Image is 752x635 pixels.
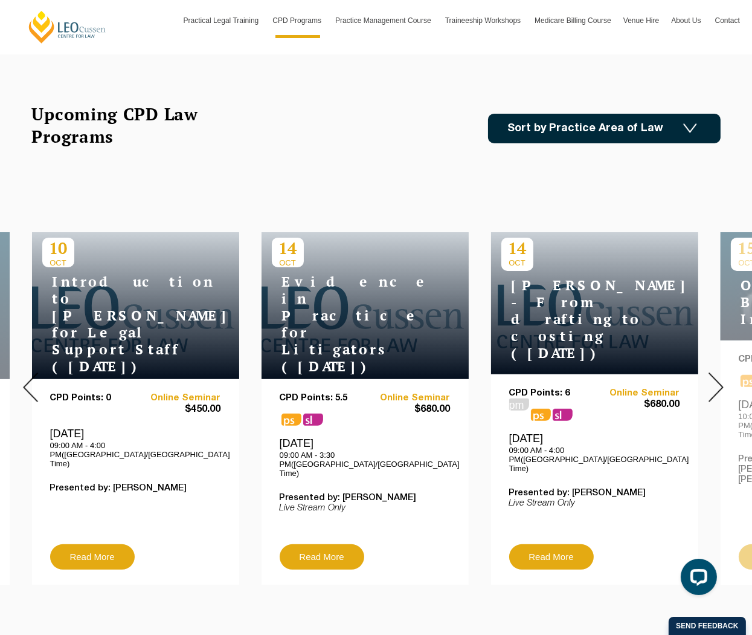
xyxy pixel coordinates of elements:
span: $680.00 [594,399,680,411]
a: Read More [280,544,364,570]
h4: Introduction to [PERSON_NAME] for Legal Support Staff ([DATE]) [42,273,193,375]
h4: [PERSON_NAME] - From drafting to costing ([DATE]) [501,277,652,362]
p: 09:00 AM - 3:30 PM([GEOGRAPHIC_DATA]/[GEOGRAPHIC_DATA] Time) [280,451,451,478]
p: 14 [272,238,304,258]
span: sl [303,414,323,426]
span: pm [509,399,529,411]
div: [DATE] [280,437,451,478]
p: 09:00 AM - 4:00 PM([GEOGRAPHIC_DATA]/[GEOGRAPHIC_DATA] Time) [509,446,680,473]
a: About Us [665,3,709,38]
img: Next [709,373,724,402]
p: CPD Points: 5.5 [280,393,365,403]
p: Live Stream Only [280,503,451,513]
a: Traineeship Workshops [439,3,529,38]
a: Contact [709,3,746,38]
a: Medicare Billing Course [529,3,617,38]
a: [PERSON_NAME] Centre for Law [27,10,108,44]
a: Online Seminar [594,388,680,399]
span: sl [553,409,573,421]
a: Read More [50,544,135,570]
img: Icon [683,123,697,134]
p: CPD Points: 0 [50,393,136,403]
p: Presented by: [PERSON_NAME] [50,483,221,493]
a: Sort by Practice Area of Law [488,114,721,143]
p: 14 [501,238,533,258]
p: Presented by: [PERSON_NAME] [509,488,680,498]
span: OCT [272,258,304,267]
span: ps [531,409,551,421]
a: Practice Management Course [329,3,439,38]
iframe: LiveChat chat widget [671,554,722,605]
a: Venue Hire [617,3,665,38]
a: Online Seminar [365,393,451,403]
a: Practical Legal Training [178,3,267,38]
span: ps [281,414,301,426]
a: Read More [509,544,594,570]
p: Presented by: [PERSON_NAME] [280,493,451,503]
p: 09:00 AM - 4:00 PM([GEOGRAPHIC_DATA]/[GEOGRAPHIC_DATA] Time) [50,441,221,468]
a: CPD Programs [266,3,329,38]
span: $680.00 [365,403,451,416]
div: [DATE] [509,432,680,473]
span: $450.00 [135,403,221,416]
h2: Upcoming CPD Law Programs [32,103,228,148]
span: OCT [501,258,533,267]
p: CPD Points: 6 [509,388,595,399]
img: Prev [23,373,38,402]
h4: Evidence in Practice for Litigators ([DATE]) [272,273,423,375]
div: [DATE] [50,427,221,468]
a: Online Seminar [135,393,221,403]
p: Live Stream Only [509,498,680,509]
